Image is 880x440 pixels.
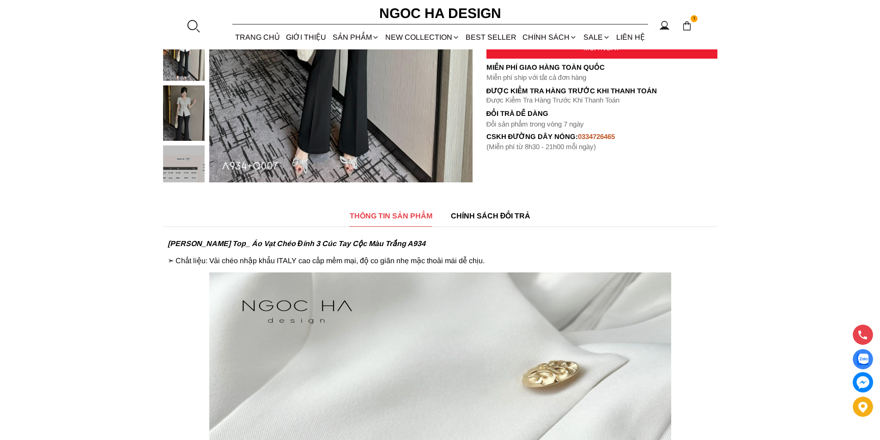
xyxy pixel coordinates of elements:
[168,240,425,247] strong: [PERSON_NAME] Top_ Áo Vạt Chéo Đính 3 Cúc Tay Cộc Màu Trắng A934
[486,120,584,128] font: Đổi sản phẩm trong vòng 7 ngày
[486,63,605,71] font: Miễn phí giao hàng toàn quốc
[580,25,613,49] a: SALE
[283,25,329,49] a: GIỚI THIỆU
[371,2,510,24] a: Ngoc Ha Design
[232,25,283,49] a: TRANG CHỦ
[857,354,868,365] img: Display image
[382,25,462,49] a: NEW COLLECTION
[163,145,205,201] img: Amy Top_ Áo Vạt Chéo Đính 3 Cúc Tay Cộc Màu Trắng A934_mini_6
[163,85,205,141] img: Amy Top_ Áo Vạt Chéo Đính 3 Cúc Tay Cộc Màu Trắng A934_mini_5
[486,73,586,81] font: Miễn phí ship với tất cả đơn hàng
[451,210,531,222] span: CHÍNH SÁCH ĐỔI TRẢ
[691,15,698,23] span: 1
[486,143,596,151] font: (Miễn phí từ 8h30 - 21h00 mỗi ngày)
[163,25,205,81] img: Amy Top_ Áo Vạt Chéo Đính 3 Cúc Tay Cộc Màu Trắng A934_mini_4
[613,25,648,49] a: LIÊN HỆ
[853,372,873,392] a: messenger
[486,87,717,95] p: Được Kiểm Tra Hàng Trước Khi Thanh Toán
[486,109,717,117] h6: Đổi trả dễ dàng
[350,210,432,222] span: THÔNG TIN SẢN PHẨM
[520,25,580,49] div: Chính sách
[168,239,713,265] p: ➣ Chất liệu: Vải chéo nhập khẩu ITALY cao cấp mềm mại, độ co giãn nhẹ mặc thoải mái dễ chịu.
[463,25,520,49] a: BEST SELLER
[486,96,717,104] p: Được Kiểm Tra Hàng Trước Khi Thanh Toán
[486,133,578,140] font: cskh đường dây nóng:
[578,133,615,140] font: 0334726465
[853,349,873,369] a: Display image
[329,25,382,49] div: SẢN PHẨM
[682,21,692,31] img: img-CART-ICON-ksit0nf1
